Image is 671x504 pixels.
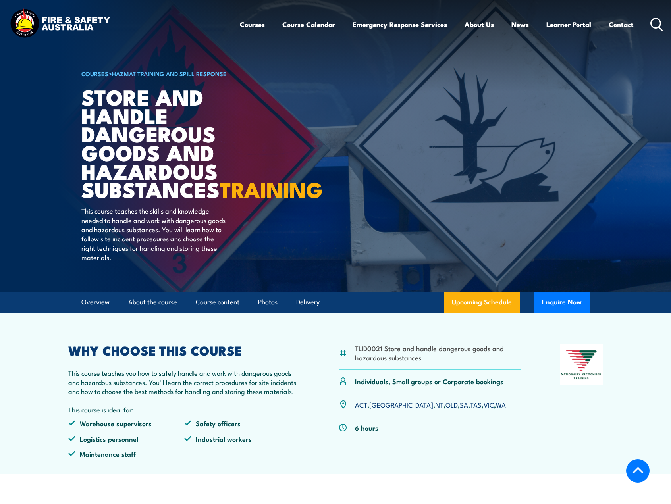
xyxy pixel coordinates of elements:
[128,292,177,313] a: About the course
[68,405,300,414] p: This course is ideal for:
[68,344,300,356] h2: WHY CHOOSE THIS COURSE
[81,69,108,78] a: COURSES
[353,14,447,35] a: Emergency Response Services
[484,400,494,409] a: VIC
[444,292,520,313] a: Upcoming Schedule
[355,344,521,362] li: TLID0021 Store and handle dangerous goods and hazardous substances
[496,400,506,409] a: WA
[282,14,335,35] a: Course Calendar
[81,206,226,262] p: This course teaches the skills and knowledge needed to handle and work with dangerous goods and h...
[470,400,482,409] a: TAS
[534,292,590,313] button: Enquire Now
[445,400,458,409] a: QLD
[196,292,239,313] a: Course content
[609,14,634,35] a: Contact
[355,423,378,432] p: 6 hours
[220,172,323,205] strong: TRAINING
[355,377,503,386] p: Individuals, Small groups or Corporate bookings
[112,69,227,78] a: HAZMAT Training and Spill Response
[68,368,300,396] p: This course teaches you how to safely handle and work with dangerous goods and hazardous substanc...
[435,400,443,409] a: NT
[369,400,433,409] a: [GEOGRAPHIC_DATA]
[355,400,367,409] a: ACT
[81,69,278,78] h6: >
[560,344,603,385] img: Nationally Recognised Training logo.
[81,292,110,313] a: Overview
[68,419,184,428] li: Warehouse supervisors
[240,14,265,35] a: Courses
[258,292,278,313] a: Photos
[511,14,529,35] a: News
[460,400,468,409] a: SA
[184,434,300,443] li: Industrial workers
[68,434,184,443] li: Logistics personnel
[355,400,506,409] p: , , , , , , ,
[81,87,278,198] h1: Store And Handle Dangerous Goods and Hazardous Substances
[184,419,300,428] li: Safety officers
[465,14,494,35] a: About Us
[546,14,591,35] a: Learner Portal
[296,292,320,313] a: Delivery
[68,449,184,458] li: Maintenance staff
